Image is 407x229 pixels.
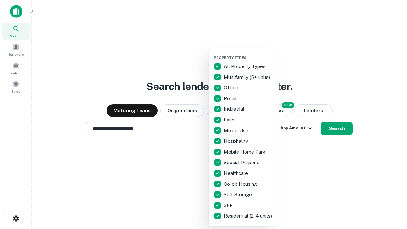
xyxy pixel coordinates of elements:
span: Property Types [214,56,246,59]
p: Multifamily (5+ units) [224,73,271,81]
p: Residential (2-4 units) [224,212,273,220]
iframe: Chat Widget [375,178,407,209]
p: Self Storage [224,191,253,198]
p: Special Purpose [224,159,261,166]
p: All Property Types [224,63,267,70]
p: Industrial [224,105,245,113]
p: Co-op Housing [224,180,258,188]
p: Mixed-Use [224,127,250,135]
p: Land [224,116,236,124]
p: Retail [224,95,238,102]
p: SFR [224,202,234,209]
p: Mobile Home Park [224,148,266,156]
p: Healthcare [224,170,249,177]
p: Office [224,84,239,92]
p: Hospitality [224,137,249,145]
